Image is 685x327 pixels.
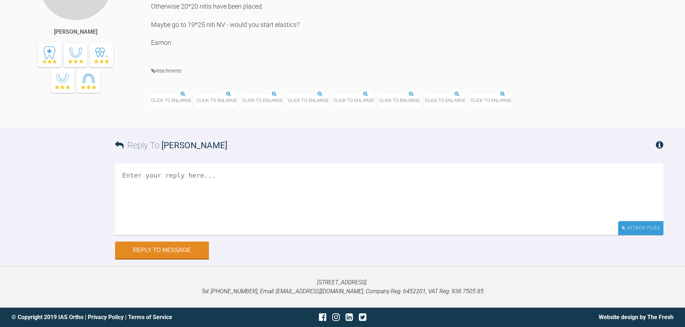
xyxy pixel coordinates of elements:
[379,94,420,107] span: Click to enlarge
[242,94,283,107] span: Click to enlarge
[54,27,97,37] div: [PERSON_NAME]
[88,314,124,321] a: Privacy Policy
[115,242,209,259] button: Reply to Message
[128,314,172,321] a: Terms of Service
[618,221,663,235] div: Attach Files
[471,94,511,107] span: Click to enlarge
[599,314,673,321] a: Website design by The Fresh
[12,278,673,296] p: [STREET_ADDRESS]. Tel: [PHONE_NUMBER], Email: [EMAIL_ADDRESS][DOMAIN_NAME], Company Reg: 6452201,...
[151,66,663,75] h4: Attachments
[197,94,237,107] span: Click to enlarge
[151,94,191,107] span: Click to enlarge
[334,94,374,107] span: Click to enlarge
[425,94,465,107] span: Click to enlarge
[12,313,232,322] div: © Copyright 2019 IAS Ortho | |
[288,94,328,107] span: Click to enlarge
[115,139,227,152] h3: Reply To
[161,140,227,150] span: [PERSON_NAME]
